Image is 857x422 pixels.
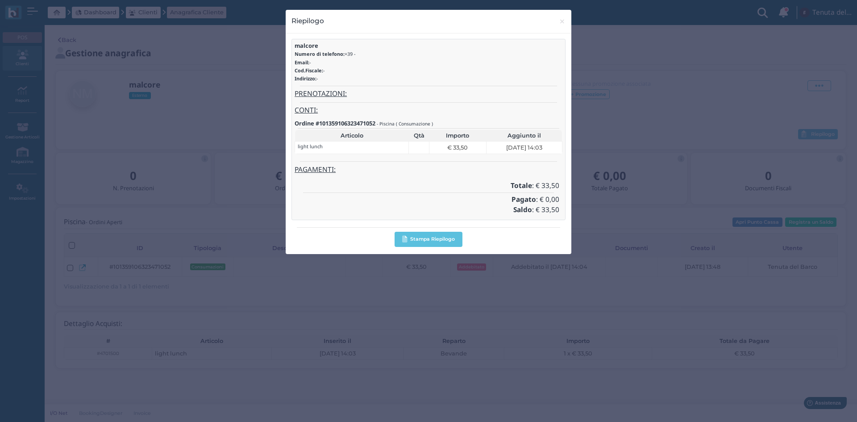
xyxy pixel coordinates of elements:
span: Assistenza [26,7,59,14]
th: Qtà [409,130,429,142]
span: × [559,16,566,27]
h6: +39 - [295,51,562,57]
button: Stampa Riepilogo [395,232,462,247]
u: PAGAMENTI: [295,165,336,174]
th: Aggiunto il [486,130,562,142]
h6: - [295,76,562,81]
u: CONTI: [295,105,318,115]
b: Totale [511,181,532,190]
b: Numero di telefono: [295,50,345,57]
small: - Piscina [377,121,395,127]
small: ( Consumazione ) [396,121,433,127]
u: PRENOTAZIONI: [295,89,347,98]
h4: : € 33,50 [298,182,560,190]
span: € 33,50 [447,143,468,152]
b: Ordine #101359106323471052 [295,119,375,127]
b: Pagato [512,195,536,204]
b: Saldo [513,205,532,214]
h4: : € 0,00 [298,196,560,204]
th: Importo [429,130,487,142]
h6: - [295,60,562,65]
th: Articolo [295,130,409,142]
b: Indirizzo: [295,75,316,82]
b: malcore [295,42,318,50]
h6: light lunch [298,144,323,149]
span: [DATE] 14:03 [506,143,542,152]
b: Email: [295,59,309,66]
b: Cod.Fiscale: [295,67,323,74]
h4: : € 33,50 [298,206,560,214]
h4: Riepilogo [291,16,324,26]
h6: - [295,68,562,73]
